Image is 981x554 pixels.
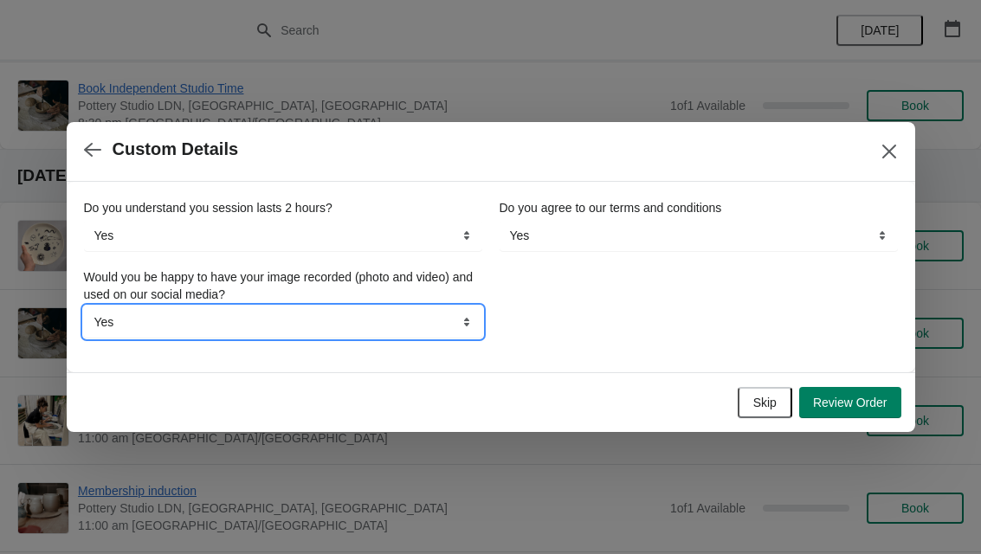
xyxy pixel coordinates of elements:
button: Skip [738,387,792,418]
button: Close [874,136,905,167]
label: Do you understand you session lasts 2 hours? [84,199,332,216]
label: Would you be happy to have your image recorded (photo and video) and used on our social media? [84,268,482,303]
span: Skip [753,396,777,409]
span: Review Order [813,396,887,409]
label: Do you agree to our terms and conditions [500,199,722,216]
button: Review Order [799,387,901,418]
h2: Custom Details [113,139,239,159]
